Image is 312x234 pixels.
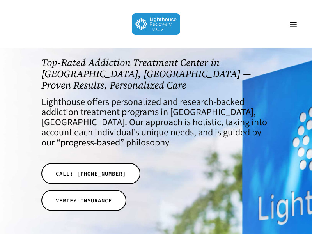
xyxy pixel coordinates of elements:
[60,136,120,149] a: progress-based
[41,57,271,90] h1: Top-Rated Addiction Treatment Center in [GEOGRAPHIC_DATA], [GEOGRAPHIC_DATA] — Proven Results, Pe...
[285,20,301,28] a: Navigation Menu
[41,190,126,211] a: VERIFY INSURANCE
[56,197,112,204] span: VERIFY INSURANCE
[56,170,126,177] span: CALL: [PHONE_NUMBER]
[132,13,181,35] img: Lighthouse Recovery Texas
[41,97,271,148] h4: Lighthouse offers personalized and research-backed addiction treatment programs in [GEOGRAPHIC_DA...
[41,163,140,184] a: CALL: [PHONE_NUMBER]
